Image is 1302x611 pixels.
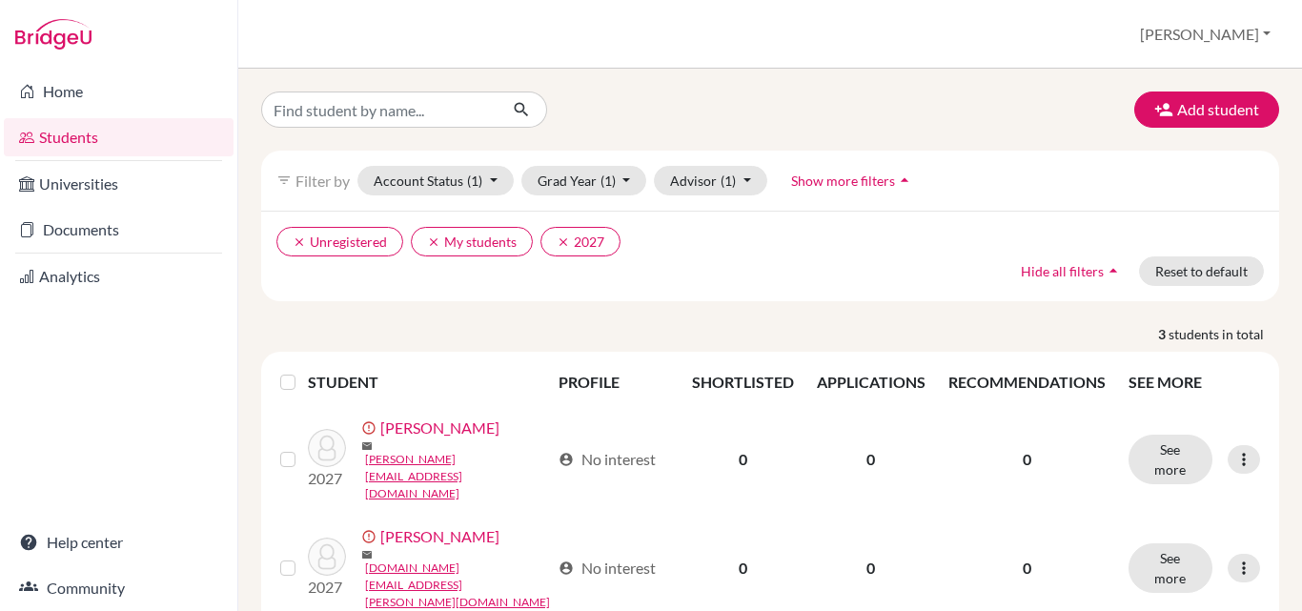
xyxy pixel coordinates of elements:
[293,235,306,249] i: clear
[775,166,930,195] button: Show more filtersarrow_drop_up
[361,529,380,544] span: error_outline
[681,405,805,514] td: 0
[308,538,346,576] img: Kim, JinHo
[361,420,380,436] span: error_outline
[1005,256,1139,286] button: Hide all filtersarrow_drop_up
[411,227,533,256] button: clearMy students
[805,405,937,514] td: 0
[1131,16,1279,52] button: [PERSON_NAME]
[1021,263,1104,279] span: Hide all filters
[4,257,234,295] a: Analytics
[380,525,499,548] a: [PERSON_NAME]
[948,448,1106,471] p: 0
[1104,261,1123,280] i: arrow_drop_up
[365,451,550,502] a: [PERSON_NAME][EMAIL_ADDRESS][DOMAIN_NAME]
[1117,359,1271,405] th: SEE MORE
[361,440,373,452] span: mail
[4,569,234,607] a: Community
[895,171,914,190] i: arrow_drop_up
[1129,543,1212,593] button: See more
[540,227,620,256] button: clear2027
[600,173,616,189] span: (1)
[557,235,570,249] i: clear
[308,467,346,490] p: 2027
[1129,435,1212,484] button: See more
[4,211,234,249] a: Documents
[559,560,574,576] span: account_circle
[559,452,574,467] span: account_circle
[380,417,499,439] a: [PERSON_NAME]
[308,576,346,599] p: 2027
[357,166,514,195] button: Account Status(1)
[937,359,1117,405] th: RECOMMENDATIONS
[427,235,440,249] i: clear
[4,523,234,561] a: Help center
[1139,256,1264,286] button: Reset to default
[948,557,1106,580] p: 0
[361,549,373,560] span: mail
[681,359,805,405] th: SHORTLISTED
[295,172,350,190] span: Filter by
[308,359,547,405] th: STUDENT
[559,557,656,580] div: No interest
[1169,324,1279,344] span: students in total
[721,173,736,189] span: (1)
[1158,324,1169,344] strong: 3
[261,92,498,128] input: Find student by name...
[521,166,647,195] button: Grad Year(1)
[4,118,234,156] a: Students
[308,429,346,467] img: Bathori, Anna
[467,173,482,189] span: (1)
[805,359,937,405] th: APPLICATIONS
[547,359,681,405] th: PROFILE
[276,173,292,188] i: filter_list
[4,72,234,111] a: Home
[1134,92,1279,128] button: Add student
[4,165,234,203] a: Universities
[365,560,550,611] a: [DOMAIN_NAME][EMAIL_ADDRESS][PERSON_NAME][DOMAIN_NAME]
[276,227,403,256] button: clearUnregistered
[15,19,92,50] img: Bridge-U
[559,448,656,471] div: No interest
[791,173,895,189] span: Show more filters
[654,166,767,195] button: Advisor(1)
